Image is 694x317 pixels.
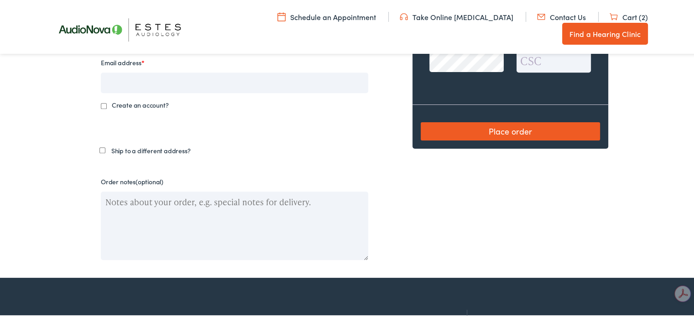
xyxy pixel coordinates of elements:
input: Create an account? [101,102,107,108]
a: Cart (2) [610,10,648,21]
input: Ship to a different address? [99,146,105,152]
label: Order notes [101,174,368,187]
label: Email address [101,55,368,68]
a: Take Online [MEDICAL_DATA] [400,10,513,21]
abbr: required [141,57,145,66]
span: (optional) [136,176,163,185]
span: Ship to a different address? [111,145,191,154]
button: Place order [421,121,600,139]
a: Find a Hearing Clinic [562,21,648,43]
a: Contact Us [537,10,586,21]
a: Schedule an Appointment [277,10,376,21]
img: utility icon [277,10,286,21]
img: utility icon [400,10,408,21]
input: CSC [517,48,591,71]
img: utility icon [537,10,545,21]
img: utility icon [610,10,618,21]
span: Create an account? [112,99,169,108]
